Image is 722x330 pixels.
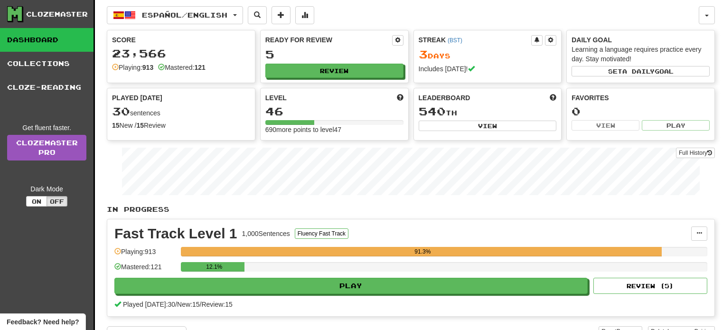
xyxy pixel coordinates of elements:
[177,301,199,308] span: New: 15
[265,48,403,60] div: 5
[201,301,232,308] span: Review: 15
[112,104,130,118] span: 30
[175,301,177,308] span: /
[112,122,120,129] strong: 15
[114,226,237,241] div: Fast Track Level 1
[107,6,243,24] button: Español/English
[572,45,710,64] div: Learning a language requires practice every day. Stay motivated!
[136,122,144,129] strong: 15
[184,247,661,256] div: 91.3%
[265,35,392,45] div: Ready for Review
[572,93,710,103] div: Favorites
[200,301,202,308] span: /
[112,63,153,72] div: Playing:
[419,48,557,61] div: Day s
[112,105,250,118] div: sentences
[265,64,403,78] button: Review
[242,229,290,238] div: 1,000 Sentences
[642,120,710,131] button: Play
[47,196,67,207] button: Off
[419,104,446,118] span: 540
[419,47,428,61] span: 3
[295,6,314,24] button: More stats
[114,247,176,263] div: Playing: 913
[7,317,79,327] span: Open feedback widget
[265,125,403,134] div: 690 more points to level 47
[397,93,403,103] span: Score more points to level up
[112,47,250,59] div: 23,566
[114,262,176,278] div: Mastered: 121
[112,121,250,130] div: New / Review
[295,228,348,239] button: Fluency Fast Track
[123,301,175,308] span: Played [DATE]: 30
[419,105,557,118] div: th
[622,68,655,75] span: a daily
[419,35,532,45] div: Streak
[572,105,710,117] div: 0
[7,135,86,160] a: ClozemasterPro
[419,64,557,74] div: Includes [DATE]!
[26,196,47,207] button: On
[158,63,206,72] div: Mastered:
[248,6,267,24] button: Search sentences
[114,278,588,294] button: Play
[26,9,88,19] div: Clozemaster
[419,93,470,103] span: Leaderboard
[593,278,707,294] button: Review (5)
[272,6,291,24] button: Add sentence to collection
[112,35,250,45] div: Score
[419,121,557,131] button: View
[572,120,639,131] button: View
[572,35,710,45] div: Daily Goal
[448,37,462,44] a: (BST)
[265,105,403,117] div: 46
[184,262,244,272] div: 12.1%
[572,66,710,76] button: Seta dailygoal
[112,93,162,103] span: Played [DATE]
[7,184,86,194] div: Dark Mode
[550,93,556,103] span: This week in points, UTC
[142,64,153,71] strong: 913
[7,123,86,132] div: Get fluent faster.
[142,11,227,19] span: Español / English
[107,205,715,214] p: In Progress
[676,148,715,158] button: Full History
[265,93,287,103] span: Level
[194,64,205,71] strong: 121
